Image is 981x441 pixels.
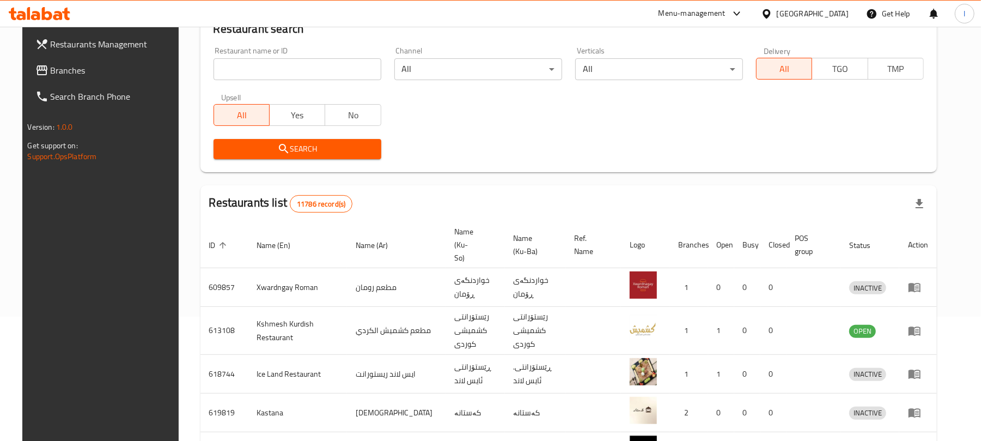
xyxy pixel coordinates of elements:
[51,38,178,51] span: Restaurants Management
[868,58,924,80] button: TMP
[214,104,270,126] button: All
[51,90,178,103] span: Search Branch Phone
[325,104,381,126] button: No
[849,368,886,381] div: INACTIVE
[200,394,248,432] td: 619819
[708,394,734,432] td: 0
[27,31,186,57] a: Restaurants Management
[670,394,708,432] td: 2
[356,239,402,252] span: Name (Ar)
[849,368,886,380] span: INACTIVE
[734,307,760,355] td: 0
[394,58,562,80] div: All
[817,61,863,77] span: TGO
[446,355,505,394] td: ڕێستۆرانتی ئایس لاند
[906,191,933,217] div: Export file
[200,355,248,394] td: 618744
[734,268,760,307] td: 0
[812,58,868,80] button: TGO
[28,120,54,134] span: Version:
[222,142,373,156] span: Search
[630,315,657,342] img: Kshmesh Kurdish Restaurant
[218,107,265,123] span: All
[575,232,608,258] span: Ref. Name
[330,107,376,123] span: No
[269,104,325,126] button: Yes
[290,195,352,213] div: Total records count
[760,268,787,307] td: 0
[248,268,347,307] td: Xwardngay Roman
[764,47,791,55] label: Delivery
[257,239,305,252] span: Name (En)
[214,21,924,37] h2: Restaurant search
[899,222,937,268] th: Action
[274,107,321,123] span: Yes
[708,268,734,307] td: 0
[248,355,347,394] td: Ice Land Restaurant
[27,57,186,83] a: Branches
[760,394,787,432] td: 0
[347,307,446,355] td: مطعم كشميش الكردي
[659,7,726,20] div: Menu-management
[734,355,760,394] td: 0
[446,394,505,432] td: کەستانە
[761,61,808,77] span: All
[214,139,381,159] button: Search
[908,406,928,419] div: Menu
[734,394,760,432] td: 0
[964,8,965,20] span: l
[290,199,352,209] span: 11786 record(s)
[209,195,353,213] h2: Restaurants list
[908,367,928,380] div: Menu
[514,232,553,258] span: Name (Ku-Ba)
[630,397,657,424] img: Kastana
[248,394,347,432] td: Kastana
[446,268,505,307] td: خواردنگەی ڕۆمان
[670,307,708,355] td: 1
[505,394,566,432] td: کەستانە
[908,281,928,294] div: Menu
[446,307,505,355] td: رێستۆرانتی کشمیشى كوردى
[621,222,670,268] th: Logo
[630,271,657,299] img: Xwardngay Roman
[908,324,928,337] div: Menu
[454,225,492,264] span: Name (Ku-So)
[214,58,381,80] input: Search for restaurant name or ID..
[347,355,446,394] td: ايس لاند ريستورانت
[849,239,885,252] span: Status
[756,58,812,80] button: All
[760,222,787,268] th: Closed
[873,61,919,77] span: TMP
[209,239,230,252] span: ID
[200,268,248,307] td: 609857
[200,307,248,355] td: 613108
[670,355,708,394] td: 1
[734,222,760,268] th: Busy
[708,355,734,394] td: 1
[795,232,827,258] span: POS group
[347,394,446,432] td: [DEMOGRAPHIC_DATA]
[575,58,743,80] div: All
[670,222,708,268] th: Branches
[849,282,886,294] span: INACTIVE
[708,222,734,268] th: Open
[221,93,241,101] label: Upsell
[505,307,566,355] td: رێستۆرانتی کشمیشى كوردى
[760,307,787,355] td: 0
[505,355,566,394] td: .ڕێستۆرانتی ئایس لاند
[849,281,886,294] div: INACTIVE
[347,268,446,307] td: مطعم رومان
[630,358,657,385] img: Ice Land Restaurant
[51,64,178,77] span: Branches
[248,307,347,355] td: Kshmesh Kurdish Restaurant
[28,138,78,153] span: Get support on:
[849,325,876,337] span: OPEN
[849,407,886,419] span: INACTIVE
[760,355,787,394] td: 0
[505,268,566,307] td: خواردنگەی ڕۆمان
[777,8,849,20] div: [GEOGRAPHIC_DATA]
[56,120,73,134] span: 1.0.0
[708,307,734,355] td: 1
[849,325,876,338] div: OPEN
